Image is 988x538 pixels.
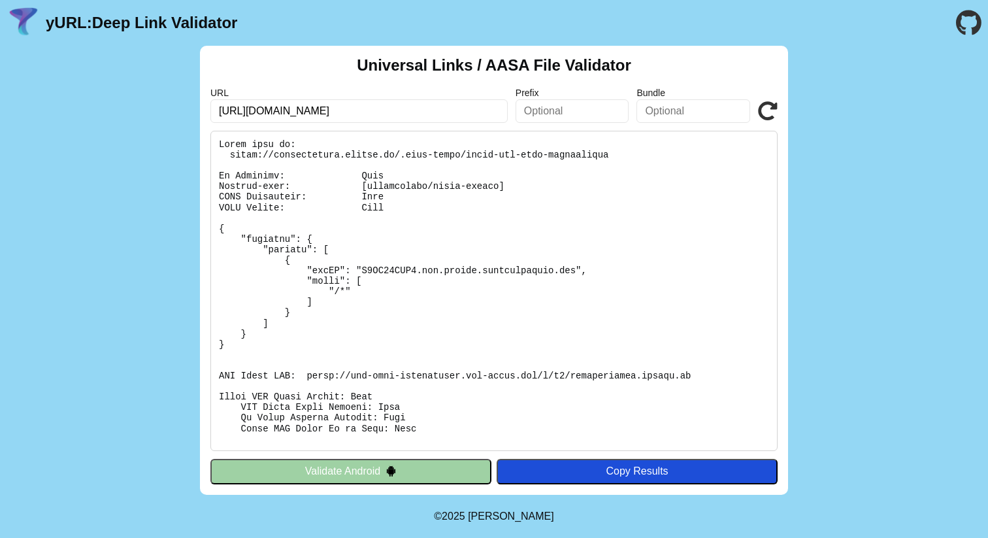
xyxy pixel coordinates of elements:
button: Validate Android [210,459,491,484]
span: 2025 [442,511,465,522]
a: Michael Ibragimchayev's Personal Site [468,511,554,522]
a: yURL:Deep Link Validator [46,14,237,32]
footer: © [434,495,553,538]
pre: Lorem ipsu do: sitam://consectetura.elitse.do/.eius-tempo/incid-utl-etdo-magnaaliqua En Adminimv:... [210,131,778,451]
label: Bundle [636,88,750,98]
button: Copy Results [497,459,778,484]
div: Copy Results [503,465,771,477]
img: yURL Logo [7,6,41,40]
h2: Universal Links / AASA File Validator [357,56,631,75]
img: droidIcon.svg [386,465,397,477]
input: Optional [636,99,750,123]
label: URL [210,88,508,98]
input: Required [210,99,508,123]
input: Optional [516,99,629,123]
label: Prefix [516,88,629,98]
